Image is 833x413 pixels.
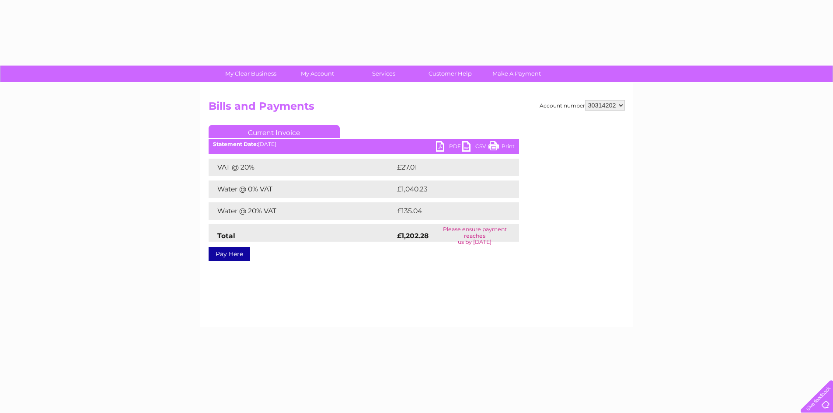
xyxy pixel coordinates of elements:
td: £1,040.23 [395,180,505,198]
td: VAT @ 20% [209,159,395,176]
a: Services [348,66,420,82]
a: CSV [462,141,488,154]
td: Please ensure payment reaches us by [DATE] [431,224,519,247]
a: PDF [436,141,462,154]
strong: Total [217,232,235,240]
div: Account number [540,100,625,111]
td: £27.01 [395,159,500,176]
td: Water @ 20% VAT [209,202,395,220]
div: [DATE] [209,141,519,147]
a: Current Invoice [209,125,340,138]
a: My Clear Business [215,66,287,82]
a: Customer Help [414,66,486,82]
a: Print [488,141,515,154]
a: Pay Here [209,247,250,261]
a: Make A Payment [481,66,553,82]
b: Statement Date: [213,141,258,147]
a: My Account [281,66,353,82]
td: Water @ 0% VAT [209,180,395,198]
td: £135.04 [395,202,503,220]
h2: Bills and Payments [209,100,625,117]
strong: £1,202.28 [397,232,429,240]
